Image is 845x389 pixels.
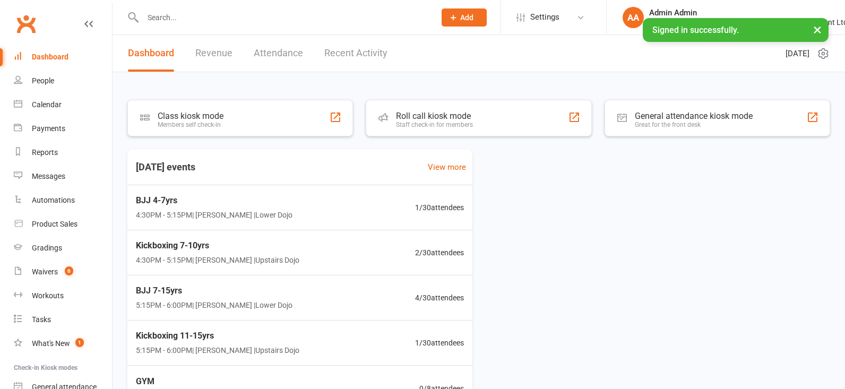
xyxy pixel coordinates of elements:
[65,266,73,275] span: 6
[14,93,112,117] a: Calendar
[396,121,473,128] div: Staff check-in for members
[415,247,464,258] span: 2 / 30 attendees
[32,267,58,276] div: Waivers
[14,212,112,236] a: Product Sales
[14,308,112,332] a: Tasks
[13,11,39,37] a: Clubworx
[32,196,75,204] div: Automations
[136,209,292,221] span: 4:30PM - 5:15PM | [PERSON_NAME] | Lower Dojo
[415,337,464,349] span: 1 / 30 attendees
[32,291,64,300] div: Workouts
[415,202,464,213] span: 1 / 30 attendees
[808,18,827,41] button: ×
[32,315,51,324] div: Tasks
[652,25,739,35] span: Signed in successfully.
[254,35,303,72] a: Attendance
[460,13,473,22] span: Add
[136,344,299,356] span: 5:15PM - 6:00PM | [PERSON_NAME] | Upstairs Dojo
[195,35,232,72] a: Revenue
[136,239,299,253] span: Kickboxing 7-10yrs
[14,236,112,260] a: Gradings
[136,194,292,208] span: BJJ 4-7yrs
[623,7,644,28] div: AA
[136,329,299,343] span: Kickboxing 11-15yrs
[32,148,58,157] div: Reports
[136,299,292,311] span: 5:15PM - 6:00PM | [PERSON_NAME] | Lower Dojo
[396,111,473,121] div: Roll call kiosk mode
[32,76,54,85] div: People
[442,8,487,27] button: Add
[32,339,70,348] div: What's New
[14,141,112,165] a: Reports
[14,165,112,188] a: Messages
[128,35,174,72] a: Dashboard
[158,121,223,128] div: Members self check-in
[324,35,387,72] a: Recent Activity
[428,161,466,174] a: View more
[14,332,112,356] a: What's New1
[32,100,62,109] div: Calendar
[136,375,271,388] span: GYM
[136,254,299,266] span: 4:30PM - 5:15PM | [PERSON_NAME] | Upstairs Dojo
[140,10,428,25] input: Search...
[14,117,112,141] a: Payments
[75,338,84,347] span: 1
[530,5,559,29] span: Settings
[32,124,65,133] div: Payments
[786,47,809,60] span: [DATE]
[158,111,223,121] div: Class kiosk mode
[415,292,464,304] span: 4 / 30 attendees
[14,260,112,284] a: Waivers 6
[127,158,204,177] h3: [DATE] events
[32,53,68,61] div: Dashboard
[14,69,112,93] a: People
[136,284,292,298] span: BJJ 7-15yrs
[32,220,77,228] div: Product Sales
[14,284,112,308] a: Workouts
[32,244,62,252] div: Gradings
[14,188,112,212] a: Automations
[635,121,753,128] div: Great for the front desk
[635,111,753,121] div: General attendance kiosk mode
[14,45,112,69] a: Dashboard
[32,172,65,180] div: Messages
